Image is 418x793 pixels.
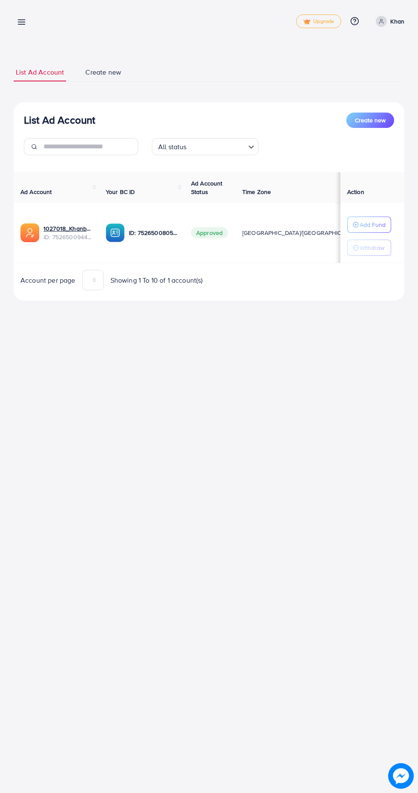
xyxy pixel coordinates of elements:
[110,275,203,285] span: Showing 1 To 10 of 1 account(s)
[242,188,271,196] span: Time Zone
[389,764,413,788] img: image
[44,224,92,242] div: <span class='underline'>1027018_Khanbhia_1752400071646</span></br>7526500944935256080
[296,14,341,28] a: tickUpgrade
[390,16,404,26] p: Khan
[20,275,75,285] span: Account per page
[303,19,311,25] img: tick
[242,229,361,237] span: [GEOGRAPHIC_DATA]/[GEOGRAPHIC_DATA]
[347,240,391,256] button: Withdraw
[372,16,404,27] a: Khan
[303,18,334,25] span: Upgrade
[85,67,121,77] span: Create new
[20,188,52,196] span: Ad Account
[44,233,92,241] span: ID: 7526500944935256080
[152,138,258,155] div: Search for option
[191,179,223,196] span: Ad Account Status
[347,188,364,196] span: Action
[20,223,39,242] img: ic-ads-acc.e4c84228.svg
[24,114,95,126] h3: List Ad Account
[189,139,245,153] input: Search for option
[129,228,177,238] p: ID: 7526500805902909457
[106,223,125,242] img: ic-ba-acc.ded83a64.svg
[16,67,64,77] span: List Ad Account
[346,113,394,128] button: Create new
[360,220,386,230] p: Add Fund
[157,141,189,153] span: All status
[191,227,228,238] span: Approved
[347,217,391,233] button: Add Fund
[360,243,384,253] p: Withdraw
[355,116,386,124] span: Create new
[44,224,92,233] a: 1027018_Khanbhia_1752400071646
[106,188,135,196] span: Your BC ID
